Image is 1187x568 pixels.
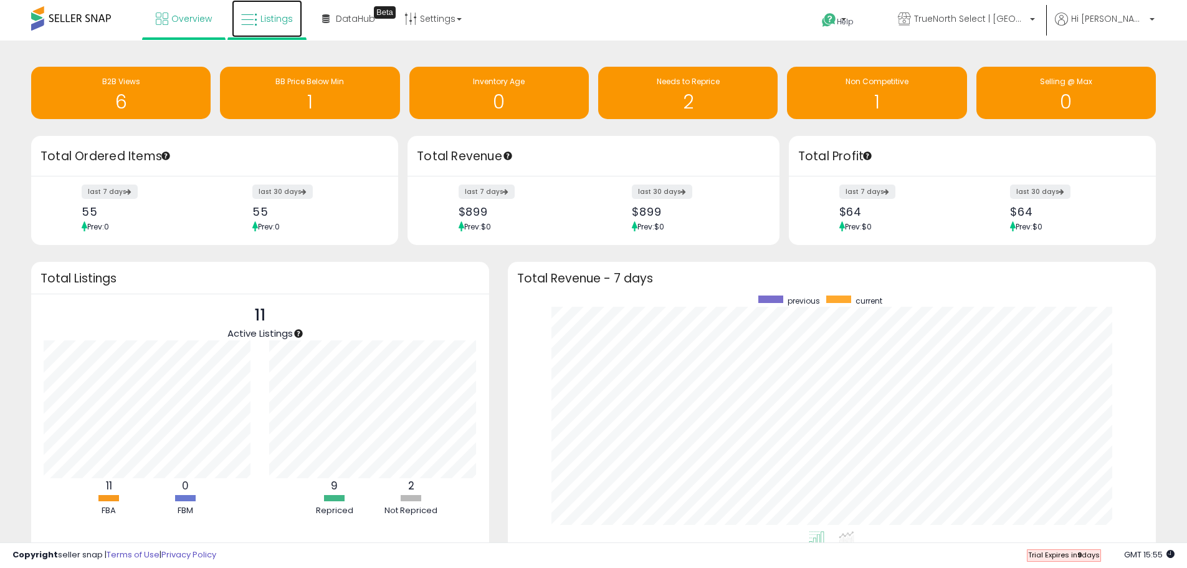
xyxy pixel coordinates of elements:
span: TrueNorth Select | [GEOGRAPHIC_DATA] [914,12,1026,25]
div: Repriced [297,505,372,517]
span: Prev: $0 [637,221,664,232]
div: Not Repriced [374,505,449,517]
span: Prev: 0 [87,221,109,232]
span: Trial Expires in days [1028,550,1100,560]
div: 55 [252,205,376,218]
div: Tooltip anchor [374,6,396,19]
span: current [856,296,882,306]
label: last 30 days [1010,185,1070,199]
span: Overview [171,12,212,25]
div: FBM [148,505,223,517]
h3: Total Profit [798,148,1146,165]
div: Tooltip anchor [502,150,513,161]
a: Privacy Policy [161,549,216,561]
a: Terms of Use [107,549,160,561]
a: Help [812,3,878,41]
h1: 1 [793,92,960,112]
h3: Total Revenue - 7 days [517,274,1146,283]
b: 9 [331,478,338,493]
a: BB Price Below Min 1 [220,67,399,119]
label: last 30 days [252,185,313,199]
b: 2 [408,478,414,493]
b: 9 [1077,550,1082,560]
span: Selling @ Max [1040,76,1092,87]
span: Inventory Age [473,76,525,87]
span: Needs to Reprice [657,76,720,87]
span: previous [788,296,820,306]
label: last 7 days [839,185,895,199]
h1: 6 [37,92,204,112]
span: Prev: 0 [258,221,280,232]
a: B2B Views 6 [31,67,211,119]
a: Needs to Reprice 2 [598,67,778,119]
span: Active Listings [227,327,293,340]
h1: 1 [226,92,393,112]
h3: Total Revenue [417,148,770,165]
div: $899 [459,205,584,218]
span: Prev: $0 [1016,221,1042,232]
strong: Copyright [12,549,58,561]
a: Inventory Age 0 [409,67,589,119]
p: 11 [227,304,293,327]
div: Tooltip anchor [293,328,304,339]
label: last 7 days [459,185,515,199]
i: Get Help [821,12,837,28]
a: Selling @ Max 0 [976,67,1156,119]
span: B2B Views [102,76,140,87]
h1: 2 [604,92,771,112]
a: Non Competitive 1 [787,67,966,119]
a: Hi [PERSON_NAME] [1055,12,1155,41]
b: 11 [106,478,112,493]
div: $64 [1010,205,1134,218]
span: Help [837,16,854,27]
h1: 0 [416,92,583,112]
b: 0 [182,478,189,493]
span: 2025-09-12 15:55 GMT [1124,549,1175,561]
span: Non Competitive [846,76,908,87]
label: last 30 days [632,185,692,199]
div: 55 [82,205,206,218]
span: Prev: $0 [464,221,491,232]
h3: Total Ordered Items [41,148,389,165]
div: seller snap | | [12,549,216,561]
span: DataHub [336,12,375,25]
span: BB Price Below Min [275,76,344,87]
div: Tooltip anchor [862,150,873,161]
div: $899 [632,205,758,218]
div: $64 [839,205,963,218]
span: Listings [260,12,293,25]
h1: 0 [983,92,1150,112]
span: Hi [PERSON_NAME] [1071,12,1146,25]
div: FBA [72,505,146,517]
span: Prev: $0 [845,221,872,232]
label: last 7 days [82,185,138,199]
h3: Total Listings [41,274,480,283]
div: Tooltip anchor [160,150,171,161]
